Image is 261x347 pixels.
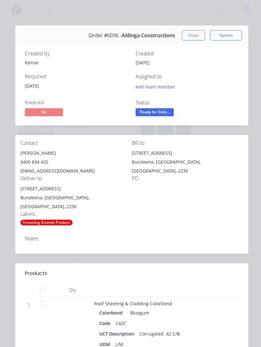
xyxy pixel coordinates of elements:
span: [DATE] [136,60,150,66]
div: Created by [25,51,128,57]
span: Order #6036 - [88,32,122,39]
div: Status [136,100,239,106]
span: No [25,108,63,116]
div: Assigned to [136,74,239,80]
div: Products [25,270,47,277]
span: Aldinga Constructions [122,32,175,39]
span: [DATE] [25,83,39,89]
button: Options [210,30,242,40]
div: Bundeena, [GEOGRAPHIC_DATA], [GEOGRAPHIC_DATA], 2230 [132,158,243,175]
div: PO [132,175,243,181]
div: C42C [113,319,129,328]
button: Close [182,30,205,40]
div: 0400 834 425 [20,158,132,166]
div: [STREET_ADDRESS] [20,184,132,193]
span: Roof Sheeting & Cladding Colorbond [94,301,172,307]
div: Qty [53,284,92,296]
button: Add team member [132,82,179,91]
div: Bluegum [128,308,149,317]
div: Colorbond [99,308,125,317]
div: Contact [20,140,132,146]
div: [STREET_ADDRESS]Bundeena, [GEOGRAPHIC_DATA], [GEOGRAPHIC_DATA], 2230 [132,149,243,175]
div: Required [25,74,128,80]
div: [PERSON_NAME] [20,149,132,158]
button: Ready for Deliv... [136,108,174,118]
div: Created [136,51,239,57]
div: UCT Description [99,329,137,338]
div: Bill to [132,140,243,146]
div: Invoiced [25,100,128,106]
div: [STREET_ADDRESS]Bundeena, [GEOGRAPHIC_DATA], [GEOGRAPHIC_DATA], 2230 [20,184,132,211]
div: [STREET_ADDRESS] [132,149,243,158]
div: Keiran [25,59,128,66]
div: Deliver to [20,175,132,181]
div: Corrugated .42 C/B [137,329,182,338]
div: Labels [20,211,132,217]
iframe: Intercom live chat [239,325,255,341]
button: Add team member [136,82,179,91]
div: Notes [25,236,239,242]
span: Ready for Deliv... [136,108,174,116]
div: [EMAIL_ADDRESS][DOMAIN_NAME] [20,166,132,175]
div: Bundeena, [GEOGRAPHIC_DATA], [GEOGRAPHIC_DATA], 2230 [20,193,132,211]
div: Code [99,319,113,328]
div: [PERSON_NAME]0400 834 425[EMAIL_ADDRESS][DOMAIN_NAME] [20,149,132,175]
div: Incoming Stramit Product [20,220,73,225]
